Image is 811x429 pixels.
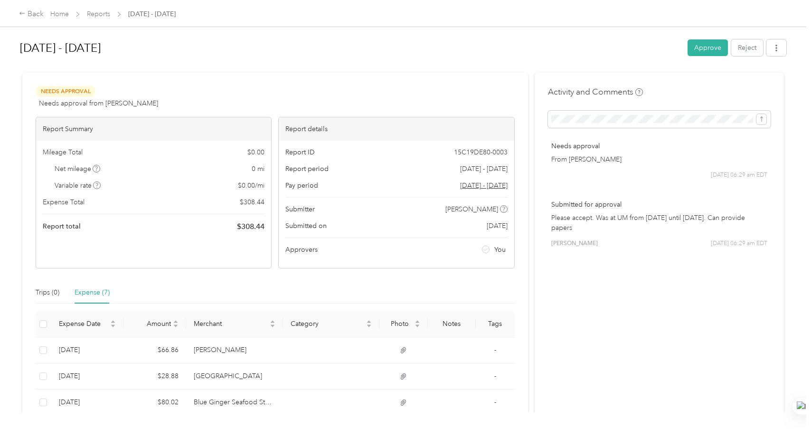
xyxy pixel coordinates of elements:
td: - [476,337,514,363]
span: Submitted on [285,221,327,231]
span: 0 mi [252,164,264,174]
span: caret-up [415,319,420,324]
span: Report period [285,164,329,174]
button: Reject [731,39,763,56]
span: [DATE] 06:29 am EDT [711,239,767,248]
p: Needs approval [551,141,767,151]
th: Expense Date [51,311,124,337]
span: Merchant [194,320,267,328]
span: [PERSON_NAME] [551,239,598,248]
th: Tags [476,311,514,337]
span: caret-down [110,323,116,329]
span: $ 308.44 [237,221,264,232]
div: Report details [279,117,514,141]
td: $66.86 [123,337,186,363]
span: caret-down [415,323,420,329]
a: Reports [87,10,110,18]
th: Amount [123,311,186,337]
span: 15C19DE80-0003 [454,147,508,157]
div: Trips (0) [36,287,59,298]
span: Report total [43,221,81,231]
span: Variable rate [55,181,101,191]
span: [DATE] [487,221,508,231]
td: Miami Bakery Cafe [186,363,283,390]
td: $80.02 [123,390,186,416]
h4: Activity and Comments [548,86,643,98]
span: Category [291,320,364,328]
th: Merchant [186,311,283,337]
iframe: Everlance-gr Chat Button Frame [758,376,811,429]
span: Net mileage [55,164,101,174]
span: Expense Total [43,197,85,207]
div: Back [19,9,44,20]
th: Photo [379,311,428,337]
span: [PERSON_NAME] [445,204,498,214]
span: [DATE] - [DATE] [460,164,508,174]
td: - [476,390,514,416]
span: caret-down [366,323,372,329]
h1: Aug 1 - 31, 2025 [20,37,681,59]
p: Submitted for approval [551,200,767,210]
span: caret-up [110,319,116,324]
span: $ 308.44 [240,197,264,207]
span: Expense Date [59,320,109,328]
span: - [494,372,496,380]
button: Approve [688,39,728,56]
span: caret-up [366,319,372,324]
span: [DATE] 06:29 am EDT [711,171,767,180]
div: Expense (7) [75,287,110,298]
td: Graziano's [186,337,283,363]
td: $28.88 [123,363,186,390]
div: Report Summary [36,117,271,141]
span: Needs approval from [PERSON_NAME] [39,98,158,108]
span: - [494,346,496,354]
td: Blue Ginger Seafood Steakhouse [186,390,283,416]
span: caret-up [173,319,179,324]
span: Go to pay period [460,181,508,191]
span: - [494,398,496,406]
td: 8-20-2025 [51,363,124,390]
span: caret-down [270,323,275,329]
th: Notes [428,311,476,337]
a: Home [50,10,69,18]
span: Report ID [285,147,315,157]
span: Approvers [285,245,318,255]
td: 8-28-2025 [51,337,124,363]
div: Tags [483,320,507,328]
span: Needs Approval [36,86,95,97]
span: Submitter [285,204,315,214]
span: You [494,245,506,255]
span: Mileage Total [43,147,83,157]
span: Photo [387,320,413,328]
span: Pay period [285,181,318,191]
span: caret-up [270,319,275,324]
p: Please accept. Was at UM from [DATE] until [DATE]. Can provide papers [551,213,767,233]
td: 8-15-2025 [51,390,124,416]
span: [DATE] - [DATE] [128,9,176,19]
span: $ 0.00 [247,147,264,157]
td: - [476,363,514,390]
p: From [PERSON_NAME] [551,154,767,164]
th: Category [283,311,379,337]
span: $ 0.00 / mi [238,181,264,191]
span: Amount [131,320,171,328]
span: caret-down [173,323,179,329]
